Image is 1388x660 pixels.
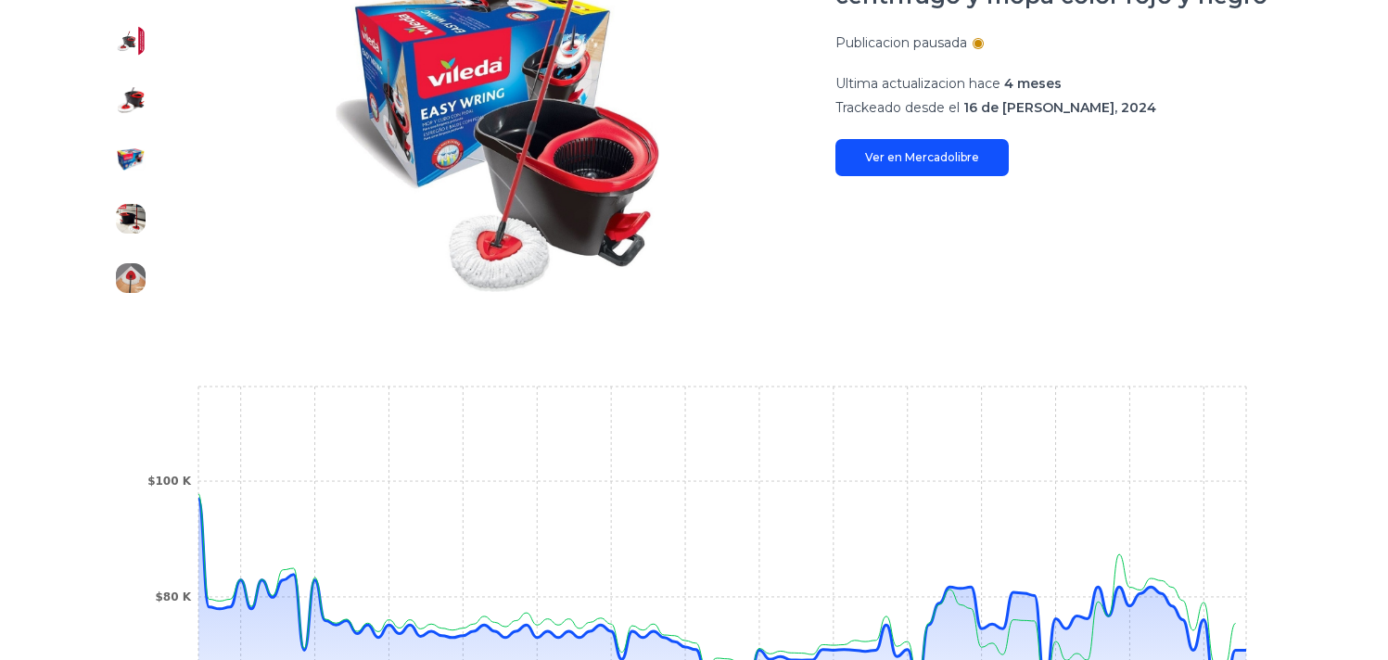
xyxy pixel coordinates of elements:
tspan: $100 K [147,475,192,488]
img: Vileda easy wring balde pedal centrifugo y mopa color rojo y negro [116,85,146,115]
img: Vileda easy wring balde pedal centrifugo y mopa color rojo y negro [116,145,146,174]
span: 4 meses [1004,75,1062,92]
img: Vileda easy wring balde pedal centrifugo y mopa color rojo y negro [116,204,146,234]
p: Publicacion pausada [835,33,967,52]
span: Ultima actualizacion hace [835,75,1000,92]
img: Vileda easy wring balde pedal centrifugo y mopa color rojo y negro [116,26,146,56]
tspan: $80 K [155,590,191,603]
img: Vileda easy wring balde pedal centrifugo y mopa color rojo y negro [116,263,146,293]
span: 16 de [PERSON_NAME], 2024 [963,99,1156,116]
span: Trackeado desde el [835,99,960,116]
a: Ver en Mercadolibre [835,139,1009,176]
